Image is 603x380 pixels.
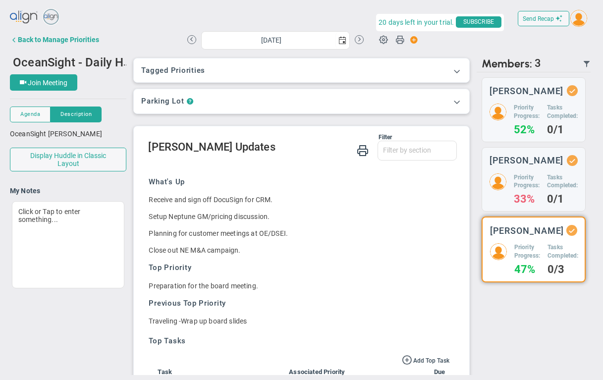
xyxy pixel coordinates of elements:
[148,141,456,155] h2: [PERSON_NAME] Updates
[514,173,540,190] h5: Priority Progress:
[568,227,575,234] div: Updated Status
[514,243,540,260] h5: Priority Progress:
[395,35,404,49] span: Print Huddle
[490,104,506,120] img: 204746.Person.photo
[149,228,449,238] p: Planning for customer meetings at OE/DSEI.
[28,79,67,87] span: Join Meeting
[490,173,506,190] img: 204747.Person.photo
[279,368,345,376] span: Associated Priority
[20,110,40,118] span: Agenda
[149,263,449,273] h3: Top Priority
[149,212,449,221] p: Setup Neptune GM/pricing discussion.
[548,243,579,260] h5: Tasks Completed:
[357,144,369,156] span: Print Huddle Member Updates
[514,125,540,134] h4: 52%
[490,226,564,235] h3: [PERSON_NAME]
[10,186,126,195] h4: My Notes
[514,195,540,204] h4: 33%
[10,148,126,171] button: Display Huddle in Classic Layout
[518,11,569,26] button: Send Recap
[514,265,540,274] h4: 47%
[547,104,578,120] h5: Tasks Completed:
[482,57,532,70] span: Members:
[60,110,92,118] span: Description
[413,357,449,364] span: Add Top Task
[379,16,454,29] span: 20 days left in your trial.
[548,265,579,274] h4: 0/3
[141,66,461,75] h3: Tagged Priorities
[374,30,393,49] span: Huddle Settings
[149,298,449,309] h3: Previous Top Priority
[181,317,247,325] span: Wrap up board slides
[18,36,99,44] div: Back to Manage Priorities
[523,15,554,22] span: Send Recap
[535,57,541,70] span: 3
[547,195,578,204] h4: 0/1
[149,245,449,255] p: Close out NE M&A campaign.
[149,177,449,187] h3: What's Up
[10,107,51,122] button: Agenda
[490,156,564,165] h3: [PERSON_NAME]
[490,86,564,96] h3: [PERSON_NAME]
[51,107,102,122] button: Description
[456,16,501,28] span: SUBSCRIBE
[514,104,540,120] h5: Priority Progress:
[141,97,184,106] h3: Parking Lot
[430,368,445,376] span: Due
[149,336,449,346] h3: Top Tasks
[547,125,578,134] h4: 0/1
[10,130,102,138] span: OceanSight [PERSON_NAME]
[12,201,124,288] div: Click or Tap to enter something...
[547,173,578,190] h5: Tasks Completed:
[10,74,77,91] button: Join Meeting
[335,32,349,49] span: select
[10,7,39,27] img: align-logo.svg
[570,10,587,27] img: 204746.Person.photo
[10,30,99,50] button: Back to Manage Priorities
[405,33,418,47] span: Action Button
[378,141,456,159] input: Filter by section
[569,87,576,94] div: Updated Status
[490,243,507,260] img: 206891.Person.photo
[148,134,392,141] div: Filter
[583,60,591,68] span: Filter Updated Members
[569,157,576,164] div: Updated Status
[149,195,449,205] p: Receive and sign off DocuSign for CRM.
[153,368,172,376] span: Task
[149,316,247,326] div: Traveling -
[13,54,154,69] span: OceanSight - Daily Huddle
[402,354,449,365] button: Add Top Task
[149,282,258,290] span: Preparation for the board meeting.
